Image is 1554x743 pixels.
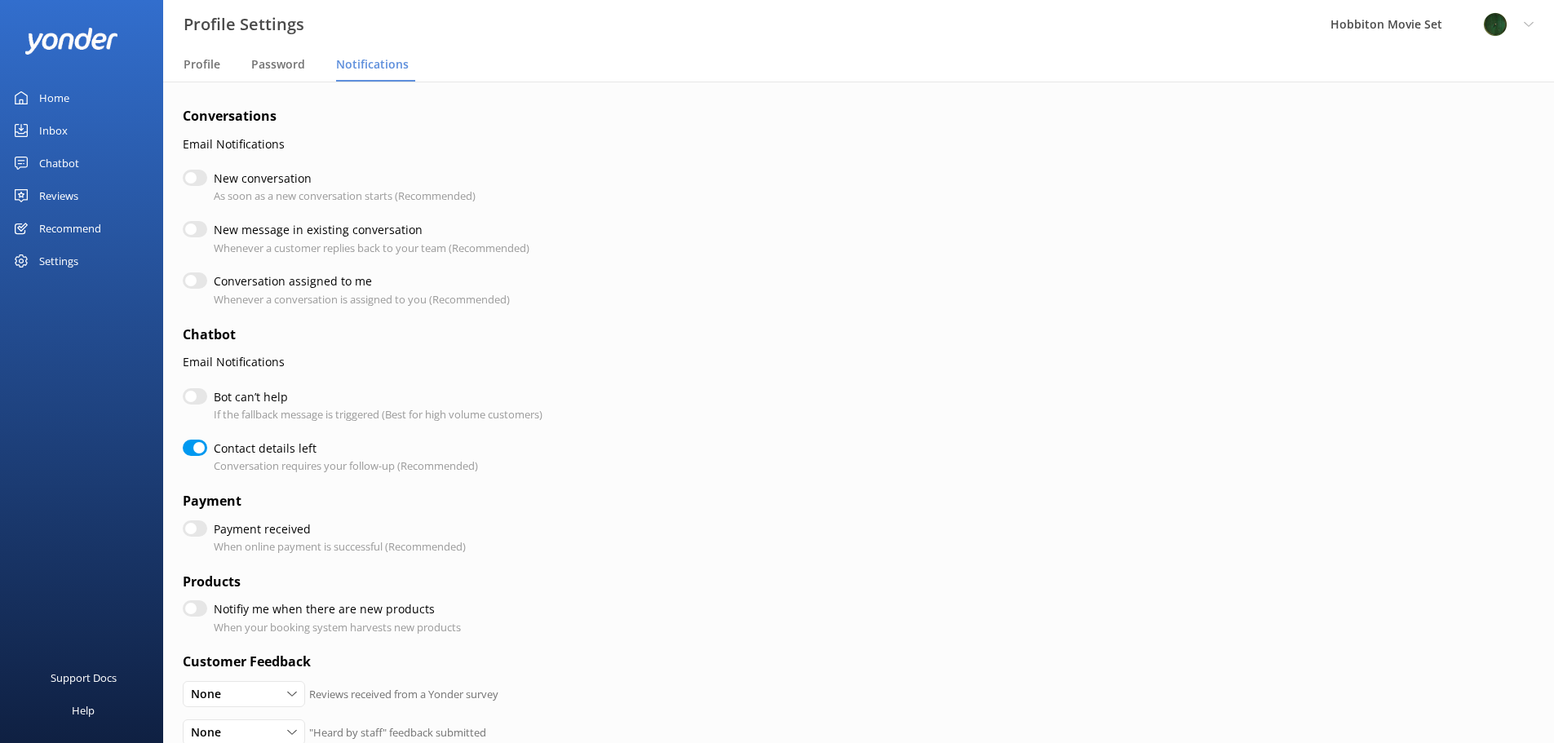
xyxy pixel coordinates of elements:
[72,694,95,727] div: Help
[183,572,998,593] h4: Products
[214,221,521,239] label: New message in existing conversation
[183,491,998,512] h4: Payment
[39,82,69,114] div: Home
[309,724,486,741] p: "Heard by staff" feedback submitted
[214,188,476,205] p: As soon as a new conversation starts (Recommended)
[183,135,998,153] p: Email Notifications
[214,619,461,636] p: When your booking system harvests new products
[183,325,998,346] h4: Chatbot
[214,520,458,538] label: Payment received
[214,600,453,618] label: Notifiy me when there are new products
[39,114,68,147] div: Inbox
[214,538,466,555] p: When online payment is successful (Recommended)
[191,723,231,741] span: None
[214,458,478,475] p: Conversation requires your follow-up (Recommended)
[191,685,231,703] span: None
[214,388,534,406] label: Bot can’t help
[184,11,304,38] h3: Profile Settings
[214,440,470,458] label: Contact details left
[309,686,498,703] p: Reviews received from a Yonder survey
[183,106,998,127] h4: Conversations
[214,406,542,423] p: If the fallback message is triggered (Best for high volume customers)
[183,353,998,371] p: Email Notifications
[1483,12,1508,37] img: 34-1625720359.png
[51,661,117,694] div: Support Docs
[183,652,998,673] h4: Customer Feedback
[214,272,502,290] label: Conversation assigned to me
[39,245,78,277] div: Settings
[336,56,409,73] span: Notifications
[24,28,118,55] img: yonder-white-logo.png
[214,170,467,188] label: New conversation
[39,147,79,179] div: Chatbot
[184,56,220,73] span: Profile
[214,291,510,308] p: Whenever a conversation is assigned to you (Recommended)
[214,240,529,257] p: Whenever a customer replies back to your team (Recommended)
[251,56,305,73] span: Password
[39,179,78,212] div: Reviews
[39,212,101,245] div: Recommend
